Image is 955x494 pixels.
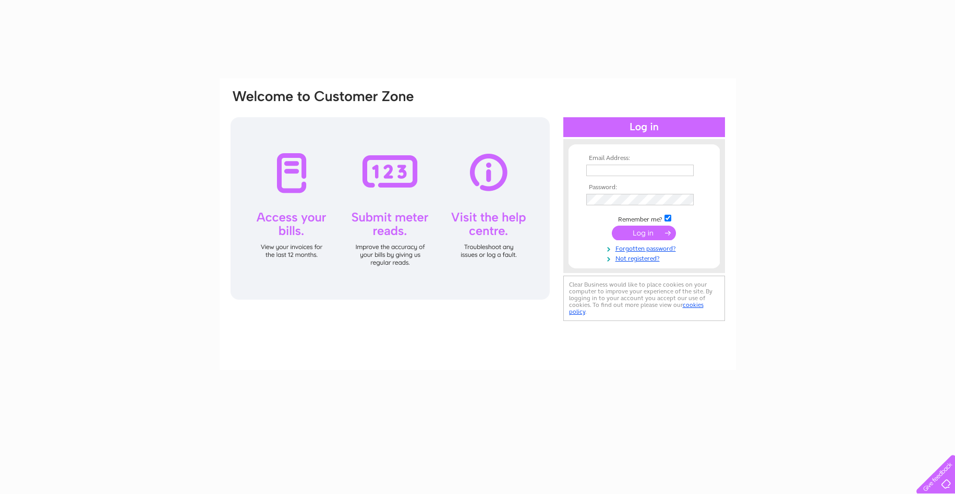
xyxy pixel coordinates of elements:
[563,276,725,321] div: Clear Business would like to place cookies on your computer to improve your experience of the sit...
[612,226,676,240] input: Submit
[584,184,705,191] th: Password:
[586,243,705,253] a: Forgotten password?
[586,253,705,263] a: Not registered?
[569,301,704,315] a: cookies policy
[584,213,705,224] td: Remember me?
[584,155,705,162] th: Email Address:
